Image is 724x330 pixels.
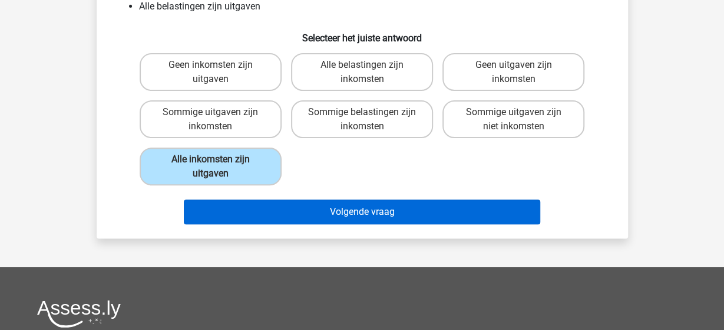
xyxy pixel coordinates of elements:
label: Sommige uitgaven zijn inkomsten [140,100,282,138]
label: Sommige uitgaven zijn niet inkomsten [442,100,584,138]
label: Alle inkomsten zijn uitgaven [140,148,282,185]
label: Geen inkomsten zijn uitgaven [140,53,282,91]
label: Sommige belastingen zijn inkomsten [291,100,433,138]
img: Assessly logo [37,300,121,328]
label: Alle belastingen zijn inkomsten [291,53,433,91]
label: Geen uitgaven zijn inkomsten [442,53,584,91]
button: Volgende vraag [184,200,540,224]
h6: Selecteer het juiste antwoord [115,23,609,44]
